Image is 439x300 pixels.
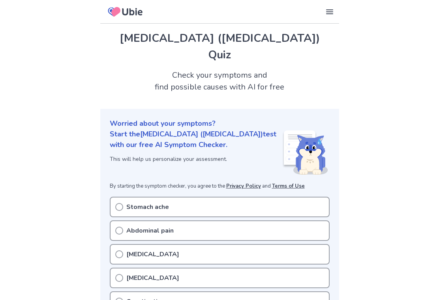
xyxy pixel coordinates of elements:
p: Start the [MEDICAL_DATA] ([MEDICAL_DATA]) test with our free AI Symptom Checker. [110,129,282,150]
p: Worried about your symptoms? [110,118,330,129]
p: Abdominal pain [126,226,174,235]
h1: [MEDICAL_DATA] ([MEDICAL_DATA]) Quiz [110,30,330,63]
h2: Check your symptoms and find possible causes with AI for free [100,69,339,93]
p: [MEDICAL_DATA] [126,273,179,283]
p: [MEDICAL_DATA] [126,250,179,259]
p: This will help us personalize your assessment. [110,155,282,163]
a: Terms of Use [272,183,305,190]
p: Stomach ache [126,202,169,212]
img: Shiba [282,130,328,175]
p: By starting the symptom checker, you agree to the and [110,183,330,190]
a: Privacy Policy [226,183,261,190]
